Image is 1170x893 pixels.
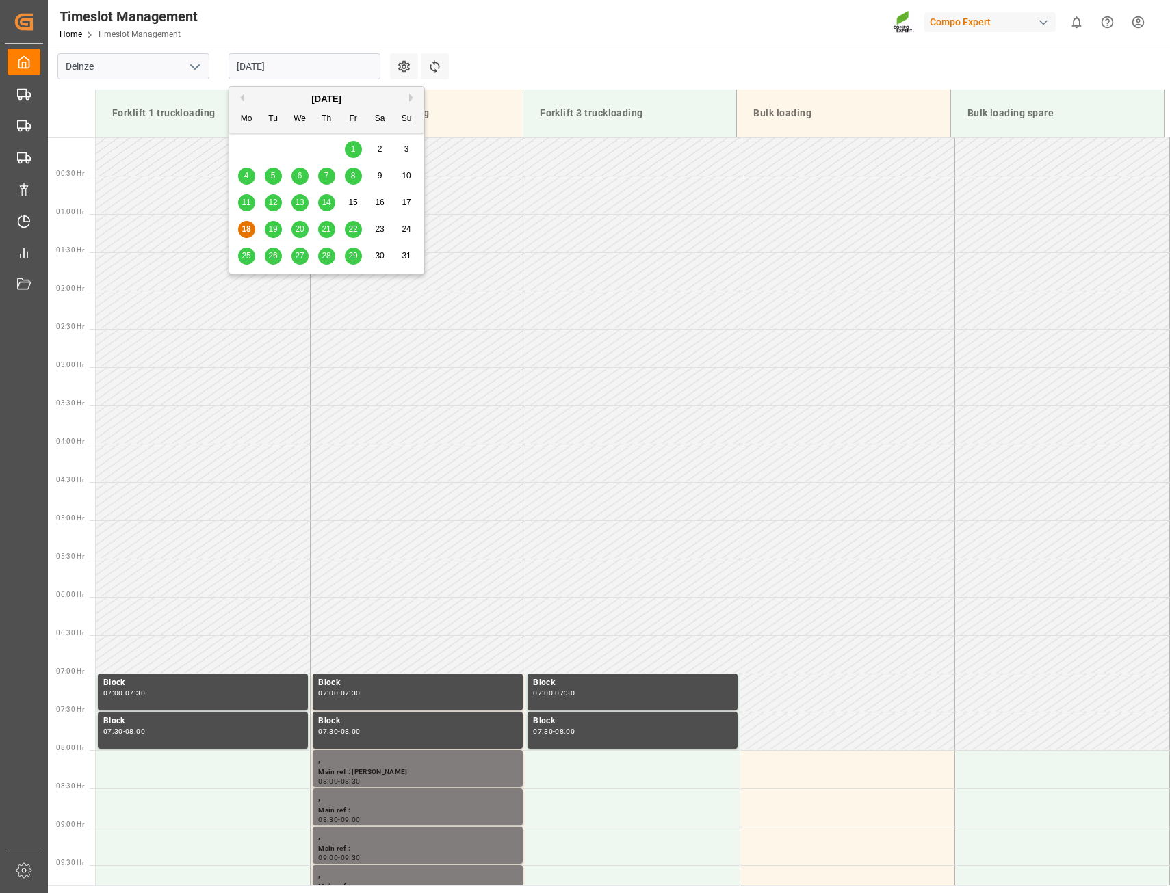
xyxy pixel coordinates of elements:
[318,868,517,881] div: ,
[338,728,340,734] div: -
[372,194,389,211] div: Choose Saturday, August 16th, 2025
[103,690,123,696] div: 07:00
[402,198,411,207] span: 17
[56,591,84,598] span: 06:00 Hr
[318,111,335,128] div: Th
[56,706,84,713] span: 07:30 Hr
[338,855,340,861] div: -
[56,208,84,215] span: 01:00 Hr
[291,168,309,185] div: Choose Wednesday, August 6th, 2025
[534,101,725,126] div: Forklift 3 truckloading
[265,221,282,238] div: Choose Tuesday, August 19th, 2025
[402,251,411,261] span: 31
[238,111,255,128] div: Mo
[242,251,250,261] span: 25
[378,144,382,154] span: 2
[56,399,84,407] span: 03:30 Hr
[404,144,409,154] span: 3
[238,221,255,238] div: Choose Monday, August 18th, 2025
[57,53,209,79] input: Type to search/select
[338,778,340,784] div: -
[295,224,304,234] span: 20
[351,171,356,181] span: 8
[56,284,84,292] span: 02:00 Hr
[555,728,575,734] div: 08:00
[56,821,84,828] span: 09:00 Hr
[345,141,362,158] div: Choose Friday, August 1st, 2025
[103,676,302,690] div: Block
[268,198,277,207] span: 12
[107,101,298,126] div: Forklift 1 truckloading
[265,168,282,185] div: Choose Tuesday, August 5th, 2025
[748,101,939,126] div: Bulk loading
[341,855,361,861] div: 09:30
[56,782,84,790] span: 08:30 Hr
[322,251,330,261] span: 28
[533,728,553,734] div: 07:30
[324,171,329,181] span: 7
[533,676,732,690] div: Block
[318,221,335,238] div: Choose Thursday, August 21st, 2025
[341,728,361,734] div: 08:00
[56,744,84,751] span: 08:00 Hr
[318,248,335,265] div: Choose Thursday, August 28th, 2025
[318,728,338,734] div: 07:30
[238,194,255,211] div: Choose Monday, August 11th, 2025
[56,170,84,177] span: 00:30 Hr
[318,778,338,784] div: 08:00
[398,221,415,238] div: Choose Sunday, August 24th, 2025
[924,12,1056,32] div: Compo Expert
[318,843,517,855] div: Main ref :
[318,767,517,778] div: Main ref : [PERSON_NAME]
[372,221,389,238] div: Choose Saturday, August 23rd, 2025
[291,194,309,211] div: Choose Wednesday, August 13th, 2025
[238,168,255,185] div: Choose Monday, August 4th, 2025
[318,805,517,816] div: Main ref :
[60,29,82,39] a: Home
[924,9,1061,35] button: Compo Expert
[295,251,304,261] span: 27
[372,111,389,128] div: Sa
[56,246,84,254] span: 01:30 Hr
[555,690,575,696] div: 07:30
[351,144,356,154] span: 1
[318,715,517,728] div: Block
[125,728,145,734] div: 08:00
[236,94,244,102] button: Previous Month
[322,224,330,234] span: 21
[103,728,123,734] div: 07:30
[375,224,384,234] span: 23
[318,676,517,690] div: Block
[233,136,420,269] div: month 2025-08
[56,859,84,866] span: 09:30 Hr
[1061,7,1092,38] button: show 0 new notifications
[533,690,553,696] div: 07:00
[378,171,382,181] span: 9
[345,194,362,211] div: Choose Friday, August 15th, 2025
[318,791,517,805] div: ,
[318,855,338,861] div: 09:00
[103,715,302,728] div: Block
[318,816,338,823] div: 08:30
[184,56,205,77] button: open menu
[533,715,732,728] div: Block
[60,6,198,27] div: Timeslot Management
[265,194,282,211] div: Choose Tuesday, August 12th, 2025
[298,171,302,181] span: 6
[56,629,84,637] span: 06:30 Hr
[372,248,389,265] div: Choose Saturday, August 30th, 2025
[242,224,250,234] span: 18
[318,194,335,211] div: Choose Thursday, August 14th, 2025
[341,690,361,696] div: 07:30
[265,111,282,128] div: Tu
[372,168,389,185] div: Choose Saturday, August 9th, 2025
[322,198,330,207] span: 14
[265,248,282,265] div: Choose Tuesday, August 26th, 2025
[338,690,340,696] div: -
[375,198,384,207] span: 16
[345,168,362,185] div: Choose Friday, August 8th, 2025
[345,221,362,238] div: Choose Friday, August 22nd, 2025
[242,198,250,207] span: 11
[56,667,84,675] span: 07:00 Hr
[398,168,415,185] div: Choose Sunday, August 10th, 2025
